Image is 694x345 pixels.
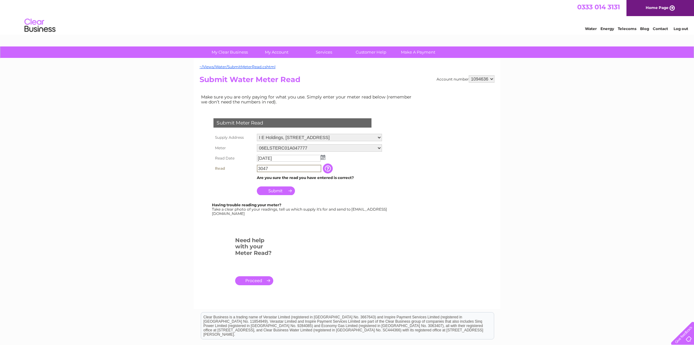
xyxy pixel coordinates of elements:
a: Telecoms [618,26,636,31]
div: Account number [437,75,494,83]
a: ~/Views/Water/SubmitMeterRead.cshtml [200,64,275,69]
a: Water [585,26,597,31]
h2: Submit Water Meter Read [200,75,494,87]
img: logo.png [24,16,56,35]
div: Take a clear photo of your readings, tell us which supply it's for and send to [EMAIL_ADDRESS][DO... [212,203,388,216]
a: 0333 014 3131 [577,3,620,11]
th: Meter [212,143,255,153]
a: My Clear Business [204,46,255,58]
th: Read [212,163,255,174]
input: Submit [257,186,295,195]
a: Customer Help [345,46,397,58]
a: Blog [640,26,649,31]
a: . [235,276,273,285]
a: My Account [251,46,302,58]
input: Information [323,164,334,173]
a: Contact [653,26,668,31]
a: Services [298,46,349,58]
th: Read Date [212,153,255,163]
a: Make A Payment [393,46,444,58]
div: Clear Business is a trading name of Verastar Limited (registered in [GEOGRAPHIC_DATA] No. 3667643... [201,3,494,30]
b: Having trouble reading your meter? [212,203,281,207]
td: Make sure you are only paying for what you use. Simply enter your meter read below (remember we d... [200,93,416,106]
td: Are you sure the read you have entered is correct? [255,174,384,182]
a: Energy [600,26,614,31]
h3: Need help with your Meter Read? [235,236,273,260]
img: ... [321,155,325,160]
div: Submit Meter Read [213,118,371,128]
th: Supply Address [212,132,255,143]
a: Log out [674,26,688,31]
